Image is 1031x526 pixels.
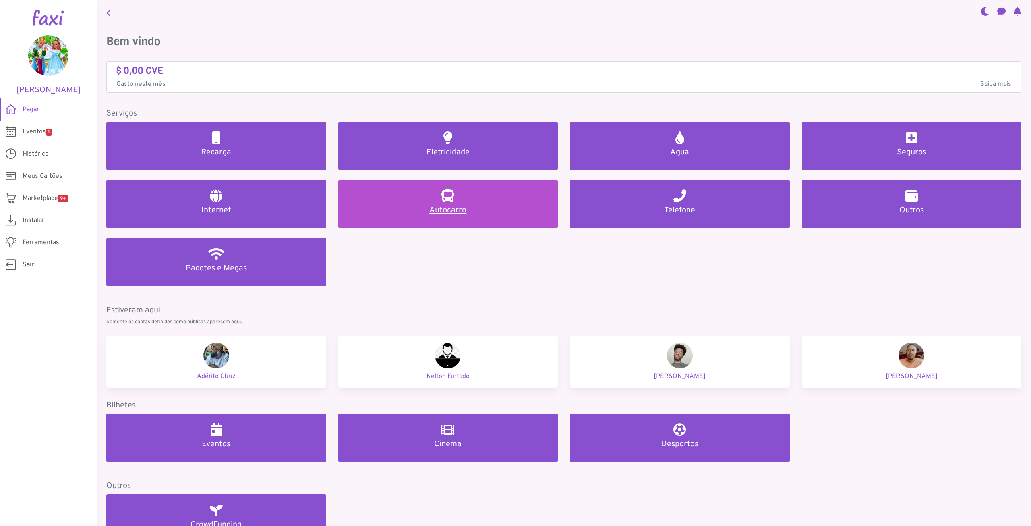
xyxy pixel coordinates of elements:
a: Dannyel Pina [PERSON_NAME] [570,336,790,388]
h5: Estiveram aqui [106,306,1021,315]
a: [PERSON_NAME] [12,35,85,95]
h5: Seguros [812,148,1012,157]
a: Recarga [106,122,326,170]
span: Ferramentas [23,238,59,247]
a: Internet [106,180,326,228]
p: Gasto neste mês [116,79,1011,89]
a: Adilson Moreira [PERSON_NAME] [802,336,1022,388]
p: [PERSON_NAME] [808,372,1015,381]
span: Marketplace [23,193,68,203]
h5: Bilhetes [106,401,1021,410]
span: Saiba mais [980,79,1011,89]
h5: Agua [580,148,780,157]
h5: Recarga [116,148,317,157]
img: Adérito CRuz [203,343,229,368]
a: Telefone [570,180,790,228]
img: Kelton Furtado [435,343,461,368]
h5: Eletricidade [348,148,549,157]
a: Pacotes e Megas [106,238,326,286]
h5: [PERSON_NAME] [12,85,85,95]
a: Outros [802,180,1022,228]
h4: $ 0,00 CVE [116,65,1011,77]
p: [PERSON_NAME] [576,372,783,381]
h5: Outros [812,206,1012,215]
h5: Serviços [106,109,1021,119]
span: Instalar [23,216,44,225]
span: Histórico [23,149,49,159]
h5: Eventos [116,439,317,449]
a: Autocarro [338,180,558,228]
a: Eletricidade [338,122,558,170]
img: Dannyel Pina [667,343,693,368]
a: Eventos [106,414,326,462]
h5: Telefone [580,206,780,215]
h5: Autocarro [348,206,549,215]
h3: Bem vindo [106,35,1021,48]
span: 1 [46,129,52,136]
p: Kelton Furtado [345,372,552,381]
a: Agua [570,122,790,170]
h5: Outros [106,481,1021,491]
span: 9+ [58,195,68,202]
span: Sair [23,260,34,270]
a: Kelton Furtado Kelton Furtado [338,336,558,388]
h5: Internet [116,206,317,215]
span: Pagar [23,105,39,114]
p: Somente as contas definidas como públicas aparecem aqui. [106,318,1021,326]
a: $ 0,00 CVE Gasto neste mêsSaiba mais [116,65,1011,89]
h5: Pacotes e Megas [116,264,317,273]
h5: Desportos [580,439,780,449]
a: Seguros [802,122,1022,170]
a: Cinema [338,414,558,462]
h5: Cinema [348,439,549,449]
p: Adérito CRuz [113,372,320,381]
img: Adilson Moreira [899,343,924,368]
span: Meus Cartões [23,171,62,181]
a: Adérito CRuz Adérito CRuz [106,336,326,388]
a: Desportos [570,414,790,462]
span: Eventos [23,127,52,137]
